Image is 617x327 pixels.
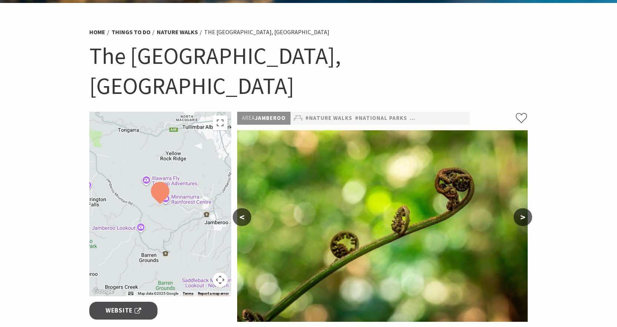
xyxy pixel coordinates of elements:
a: Terms [183,291,193,296]
img: Google [91,287,116,296]
a: Report a map error [198,291,229,296]
span: Map data ©2025 Google [138,291,178,295]
li: The [GEOGRAPHIC_DATA], [GEOGRAPHIC_DATA] [204,27,329,37]
span: Website [106,305,141,315]
a: Things To Do [112,28,150,36]
a: Open this area in Google Maps (opens a new window) [91,287,116,296]
span: Area [242,114,255,121]
button: Keyboard shortcuts [128,291,133,296]
a: #Nature Walks [305,114,352,123]
a: Website [89,302,158,319]
img: Close-up of a curling fern frond at Minnamurra Rainforest, Budderoo National Park. [237,130,528,322]
a: Home [89,28,105,36]
button: > [514,208,532,226]
a: Nature Walks [157,28,198,36]
button: Map camera controls [213,272,228,287]
h1: The [GEOGRAPHIC_DATA], [GEOGRAPHIC_DATA] [89,41,528,101]
button: Toggle fullscreen view [213,115,228,130]
button: < [233,208,251,226]
a: #Natural Attractions [410,114,482,123]
p: Jamberoo [237,112,291,125]
a: #National Parks [355,114,407,123]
